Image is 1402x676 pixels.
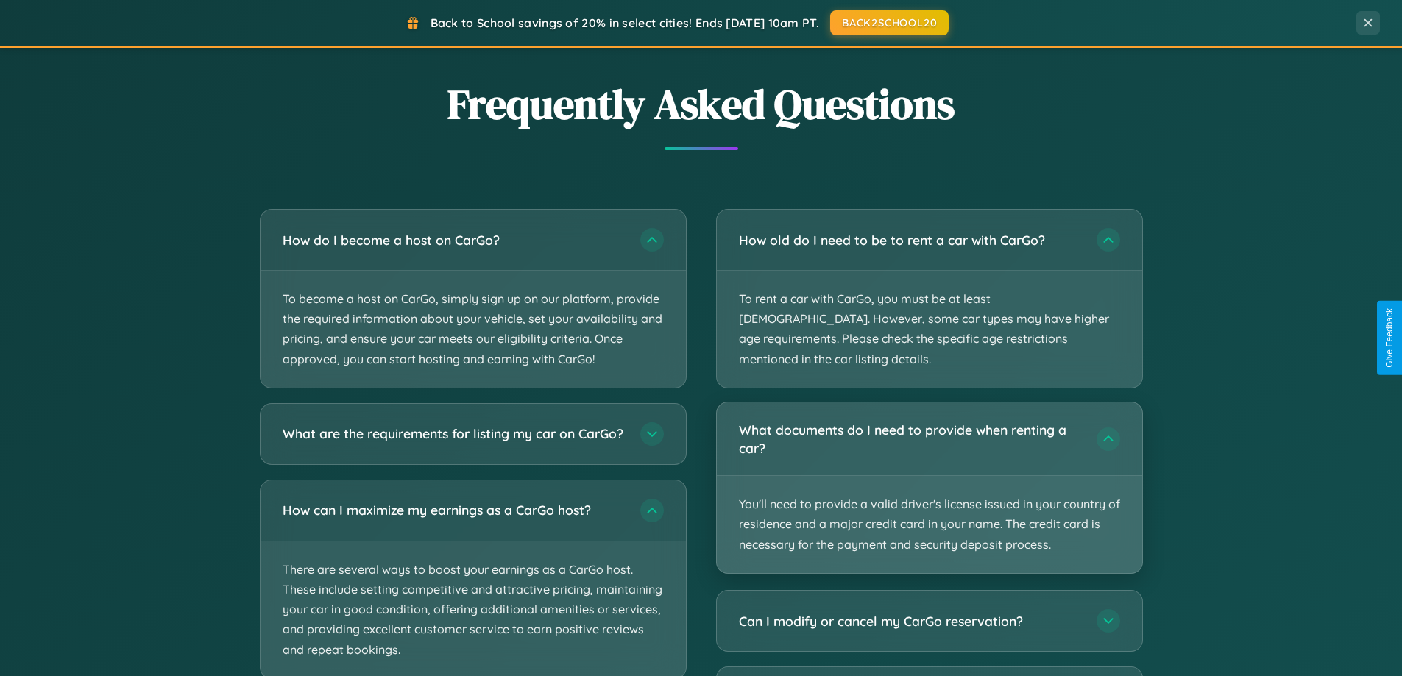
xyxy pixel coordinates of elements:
[283,501,626,519] h3: How can I maximize my earnings as a CarGo host?
[431,15,819,30] span: Back to School savings of 20% in select cities! Ends [DATE] 10am PT.
[717,271,1142,388] p: To rent a car with CarGo, you must be at least [DEMOGRAPHIC_DATA]. However, some car types may ha...
[739,231,1082,249] h3: How old do I need to be to rent a car with CarGo?
[739,611,1082,630] h3: Can I modify or cancel my CarGo reservation?
[1384,308,1395,368] div: Give Feedback
[739,421,1082,457] h3: What documents do I need to provide when renting a car?
[260,76,1143,132] h2: Frequently Asked Questions
[261,271,686,388] p: To become a host on CarGo, simply sign up on our platform, provide the required information about...
[830,10,949,35] button: BACK2SCHOOL20
[283,231,626,249] h3: How do I become a host on CarGo?
[283,424,626,443] h3: What are the requirements for listing my car on CarGo?
[717,476,1142,573] p: You'll need to provide a valid driver's license issued in your country of residence and a major c...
